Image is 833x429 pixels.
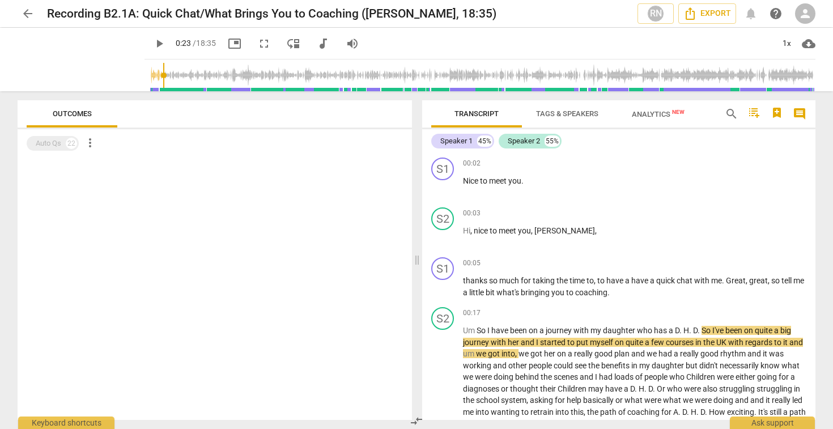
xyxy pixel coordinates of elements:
[47,7,496,21] h2: Recording B2.1A: Quick Chat/What Brings You to Coaching ([PERSON_NAME], 18:35)
[567,338,576,347] span: to
[745,105,763,123] button: Add TOC
[601,361,631,370] span: benefits
[727,419,744,428] span: yeah
[515,372,541,381] span: behind
[763,349,769,358] span: it
[686,372,717,381] span: Children
[720,349,747,358] span: rhythm
[652,361,686,370] span: daughter
[727,407,754,417] span: exciting
[656,276,677,285] span: quick
[580,372,595,381] span: and
[607,288,610,297] span: .
[228,37,241,50] span: picture_in_picture
[21,7,35,20] span: arrow_back
[603,326,637,335] span: daughter
[541,372,554,381] span: the
[536,109,598,118] span: Tags & Speakers
[750,396,766,405] span: and
[683,326,689,335] span: H
[695,338,703,347] span: in
[621,419,636,428] span: with
[674,349,680,358] span: a
[709,407,727,417] span: How
[521,276,533,285] span: for
[669,372,686,381] span: who
[703,338,716,347] span: the
[491,338,508,347] span: with
[679,326,683,335] span: .
[626,338,645,347] span: quite
[756,384,794,393] span: struggling
[463,396,476,405] span: the
[569,276,586,285] span: time
[772,396,792,405] span: really
[637,3,674,24] button: RN
[682,407,687,417] span: D
[686,361,699,370] span: but
[463,361,493,370] span: working
[287,37,300,50] span: move_down
[661,407,673,417] span: for
[798,7,812,20] span: person
[431,307,454,330] div: Change speaker
[587,407,600,417] span: the
[720,361,760,370] span: necessarily
[594,349,614,358] span: good
[539,326,546,335] span: a
[346,37,359,50] span: volume_up
[654,419,666,428] span: yes
[639,384,644,393] span: H
[663,396,683,405] span: what
[508,361,529,370] span: other
[501,349,515,358] span: into
[789,338,803,347] span: and
[736,372,757,381] span: either
[781,361,800,370] span: what
[605,384,624,393] span: have
[499,226,518,235] span: meet
[470,226,474,235] span: ,
[644,384,648,393] span: .
[499,276,521,285] span: much
[657,384,667,393] span: Or
[712,419,727,428] span: and
[678,407,682,417] span: .
[627,407,661,417] span: coaching
[735,396,750,405] span: and
[703,384,719,393] span: also
[696,407,700,417] span: .
[463,288,469,297] span: a
[705,407,709,417] span: .
[745,338,774,347] span: regards
[257,37,271,50] span: fullscreen
[648,384,653,393] span: D
[691,407,696,417] span: H
[631,361,639,370] span: in
[540,338,567,347] span: started
[18,417,114,429] div: Keyboard shortcuts
[534,226,595,235] span: [PERSON_NAME]
[501,384,510,393] span: or
[771,276,781,285] span: so
[625,276,631,285] span: a
[719,384,756,393] span: struggling
[342,33,363,54] button: Volume
[680,349,700,358] span: really
[774,326,780,335] span: a
[501,396,526,405] span: system
[672,109,685,115] span: New
[755,326,774,335] span: quite
[463,159,481,168] span: 00:02
[614,349,631,358] span: plan
[749,276,768,285] span: great
[463,372,475,381] span: we
[783,338,789,347] span: it
[776,35,797,53] div: 1x
[488,349,501,358] span: got
[678,3,736,24] button: Export
[746,276,749,285] span: ,
[774,338,783,347] span: to
[666,338,695,347] span: courses
[684,384,703,393] span: were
